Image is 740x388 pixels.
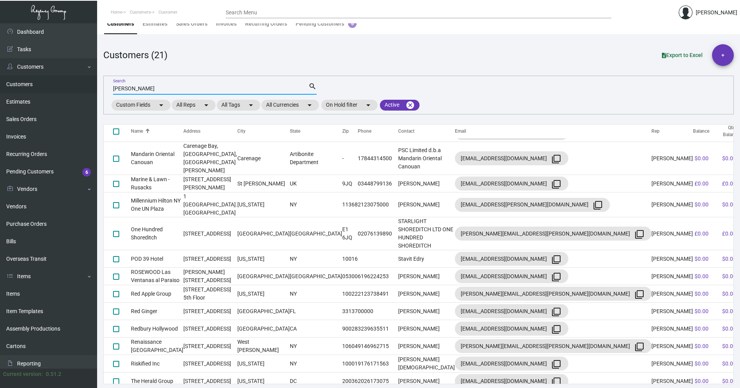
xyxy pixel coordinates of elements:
div: [EMAIL_ADDRESS][DOMAIN_NAME] [461,322,562,335]
td: NY [290,250,342,268]
span: $0.00 [695,343,709,349]
td: NY [290,338,342,355]
div: [EMAIL_ADDRESS][DOMAIN_NAME] [461,253,562,265]
div: [EMAIL_ADDRESS][DOMAIN_NAME] [461,270,562,282]
td: [GEOGRAPHIC_DATA] [290,268,342,285]
td: POD 39 Hotel [131,250,183,268]
mat-chip: All Currencies [261,100,319,111]
td: PSC Limited d.b.a Mandarin Oriental Canouan [398,142,455,175]
span: $0.00 [695,308,709,314]
div: Estimates [143,20,167,28]
div: Sales Orders [176,20,207,28]
span: + [721,44,724,66]
mat-chip: Custom Fields [111,100,171,111]
mat-icon: arrow_drop_down [202,100,211,110]
mat-chip: All Tags [217,100,260,111]
td: 9176171563 [358,355,398,372]
div: [PERSON_NAME][EMAIL_ADDRESS][PERSON_NAME][DOMAIN_NAME] [461,340,646,352]
td: Carenage Bay, [GEOGRAPHIC_DATA], [GEOGRAPHIC_DATA][PERSON_NAME] [183,142,237,175]
td: 02076139890 [358,217,398,250]
mat-icon: filter_none [635,290,644,299]
td: St [PERSON_NAME] [237,175,290,192]
span: Customers [130,10,151,15]
td: [GEOGRAPHIC_DATA] [237,217,290,250]
div: Zip [342,128,358,135]
td: Carenage [237,142,290,175]
div: Customers (21) [103,48,167,62]
div: State [290,128,300,135]
div: Address [183,128,237,135]
td: [PERSON_NAME] [398,320,455,338]
div: [EMAIL_ADDRESS][PERSON_NAME][DOMAIN_NAME] [461,199,604,211]
td: [PERSON_NAME][DEMOGRAPHIC_DATA] [398,355,455,372]
mat-icon: arrow_drop_down [246,100,256,110]
div: [EMAIL_ADDRESS][DOMAIN_NAME] [461,152,562,165]
div: City [237,128,290,135]
div: Balance [693,128,721,135]
mat-icon: arrow_drop_down [305,100,314,110]
mat-chip: On Hold filter [321,100,378,111]
div: Zip [342,128,349,135]
td: 00000 [358,303,398,320]
mat-icon: search [308,82,317,91]
td: 05300 [342,268,358,285]
td: [PERSON_NAME] [651,142,693,175]
td: [US_STATE] [237,192,290,217]
div: Current version: [3,370,43,378]
div: Qb Balance [722,125,740,139]
td: [US_STATE] [237,285,290,303]
span: $0.00 [695,291,709,297]
td: [PERSON_NAME] [651,250,693,268]
td: [PERSON_NAME] [651,268,693,285]
span: Export to Excel [662,52,703,58]
mat-icon: filter_none [635,342,644,352]
div: [EMAIL_ADDRESS][DOMAIN_NAME] [461,305,562,317]
td: Millennium Hilton NY One UN Plaza [131,192,183,217]
div: Phone [358,128,371,135]
td: NY [290,355,342,372]
div: Contact [398,128,414,135]
span: £0.00 [695,230,709,237]
div: City [237,128,246,135]
mat-icon: arrow_drop_down [157,100,166,110]
td: [PERSON_NAME] [651,338,693,355]
td: [PERSON_NAME] [398,192,455,217]
td: [STREET_ADDRESS] [183,303,237,320]
div: State [290,128,342,135]
td: 03448799136 [358,175,398,192]
td: 90028 [342,320,358,338]
td: [PERSON_NAME] [651,192,693,217]
div: Rep [651,128,660,135]
td: [US_STATE] [237,355,290,372]
td: 1 [GEOGRAPHIC_DATA]. [GEOGRAPHIC_DATA] [183,192,237,217]
td: 3239635511 [358,320,398,338]
td: Artibonite Department [290,142,342,175]
td: 11368 [342,192,358,217]
td: 2123075000 [358,192,398,217]
td: E1 6JQ [342,217,358,250]
td: Red Apple Group [131,285,183,303]
td: 6196224253 [358,268,398,285]
td: [PERSON_NAME] [398,175,455,192]
div: [EMAIL_ADDRESS][DOMAIN_NAME] [461,357,562,370]
td: [PERSON_NAME] [651,285,693,303]
td: 17844314500 [358,142,398,175]
td: [PERSON_NAME] [398,303,455,320]
td: [PERSON_NAME] [651,355,693,372]
div: Address [183,128,200,135]
mat-chip: All Reps [172,100,216,111]
td: [GEOGRAPHIC_DATA] [237,320,290,338]
mat-icon: arrow_drop_down [364,100,373,110]
button: Export to Excel [656,48,709,62]
td: One Hundred Shoreditch [131,217,183,250]
div: Name [131,128,183,135]
mat-icon: filter_none [552,255,561,264]
td: CA [290,320,342,338]
td: [PERSON_NAME] [398,268,455,285]
td: [PERSON_NAME] [651,217,693,250]
div: [EMAIL_ADDRESS][DOMAIN_NAME] [461,177,562,190]
mat-icon: filter_none [552,325,561,334]
td: [STREET_ADDRESS] [183,217,237,250]
td: 10022 [342,285,358,303]
td: West [PERSON_NAME] [237,338,290,355]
